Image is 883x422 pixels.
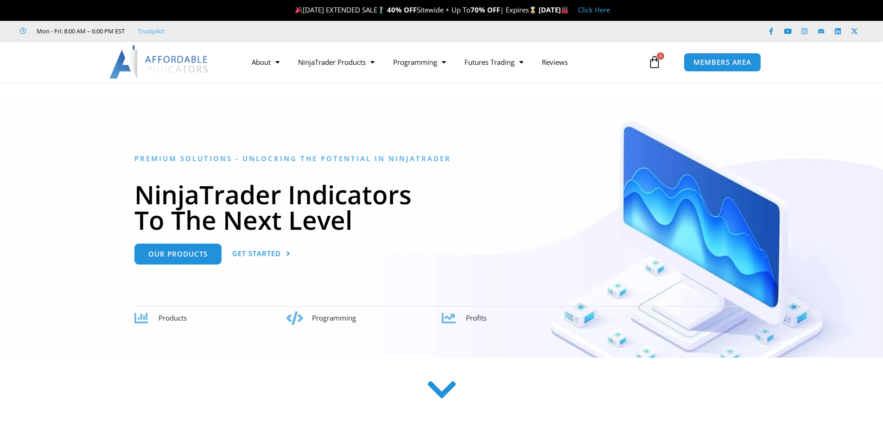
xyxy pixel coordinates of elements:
[455,51,533,73] a: Futures Trading
[561,6,568,13] img: 🏭
[242,51,646,73] nav: Menu
[134,244,222,265] a: Our Products
[159,313,187,322] span: Products
[293,5,539,14] span: [DATE] EXTENDED SALE Sitewide + Up To | Expires
[578,5,610,14] a: Click Here
[312,313,356,322] span: Programming
[529,6,536,13] img: ⌛
[109,45,209,79] img: LogoAI | Affordable Indicators – NinjaTrader
[138,25,165,37] a: Trustpilot
[384,51,455,73] a: Programming
[378,6,385,13] img: 🏌️‍♂️
[539,5,569,14] strong: [DATE]
[657,52,664,60] span: 0
[634,49,675,76] a: 0
[148,251,208,258] span: Our Products
[466,313,487,322] span: Profits
[134,154,749,163] h6: Premium Solutions - Unlocking the Potential in NinjaTrader
[684,53,761,72] a: MEMBERS AREA
[289,51,384,73] a: NinjaTrader Products
[533,51,577,73] a: Reviews
[693,59,751,66] span: MEMBERS AREA
[470,5,500,14] strong: 70% OFF
[134,182,749,233] h1: NinjaTrader Indicators To The Next Level
[232,244,291,265] a: Get Started
[232,250,281,257] span: Get Started
[295,6,302,13] img: 🎉
[387,5,417,14] strong: 40% OFF
[34,25,125,37] span: Mon - Fri: 8:00 AM – 6:00 PM EST
[242,51,289,73] a: About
